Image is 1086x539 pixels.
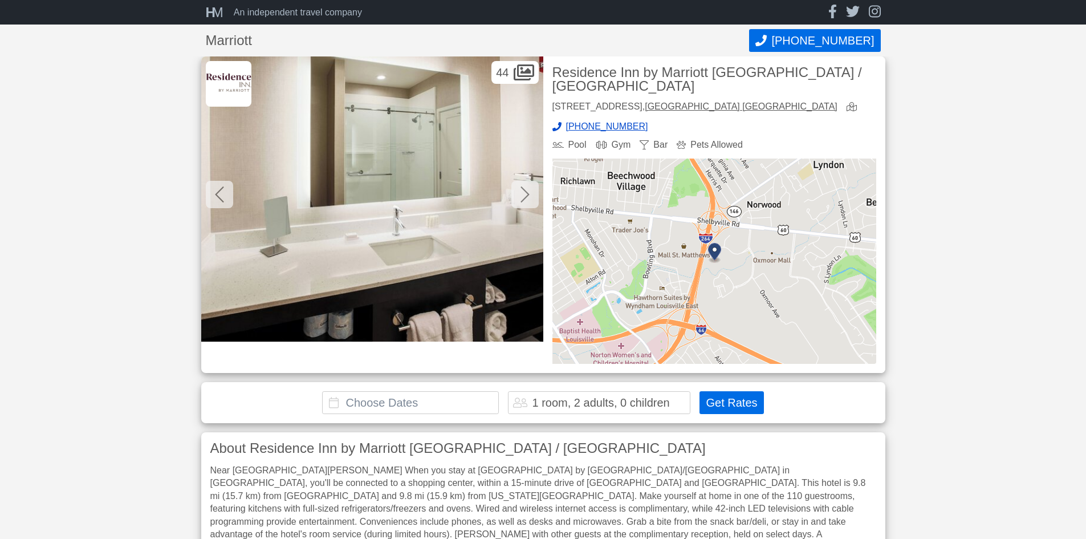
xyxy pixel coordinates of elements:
button: Call [749,29,880,52]
a: HM [206,6,229,19]
div: Pets Allowed [677,140,743,149]
div: [STREET_ADDRESS], [552,102,837,113]
h1: Marriott [206,34,750,47]
a: facebook [828,5,837,20]
input: Choose Dates [322,391,499,414]
a: [GEOGRAPHIC_DATA] [GEOGRAPHIC_DATA] [645,102,837,111]
h2: Residence Inn by Marriott [GEOGRAPHIC_DATA] / [GEOGRAPHIC_DATA] [552,66,876,93]
div: Bar [640,140,668,149]
div: Gym [596,140,631,149]
span: [PHONE_NUMBER] [566,122,648,131]
img: Bathroom [201,56,543,342]
a: view map [847,102,861,113]
span: M [212,5,220,20]
img: Marriott [206,61,251,107]
a: instagram [869,5,881,20]
div: 44 [491,61,538,84]
img: map [552,159,876,364]
span: [PHONE_NUMBER] [771,34,874,47]
div: 1 room, 2 adults, 0 children [532,397,669,408]
div: Pool [552,140,587,149]
button: Get Rates [699,391,763,414]
a: twitter [846,5,860,20]
span: H [206,5,212,20]
h3: About Residence Inn by Marriott [GEOGRAPHIC_DATA] / [GEOGRAPHIC_DATA] [210,441,876,455]
div: An independent travel company [234,8,362,17]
